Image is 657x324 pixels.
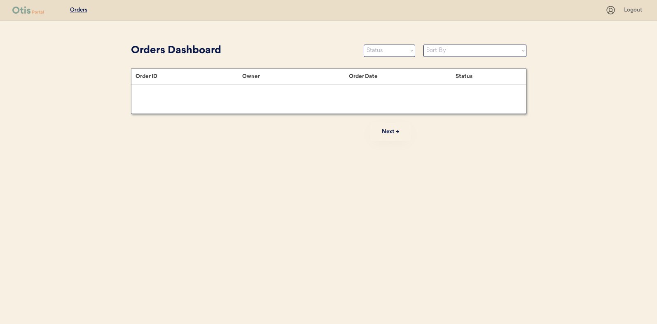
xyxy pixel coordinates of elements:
[349,73,456,80] div: Order Date
[136,73,242,80] div: Order ID
[131,43,355,59] div: Orders Dashboard
[70,7,87,13] u: Orders
[370,123,411,141] button: Next →
[242,73,349,80] div: Owner
[456,73,517,80] div: Status
[624,6,645,14] div: Logout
